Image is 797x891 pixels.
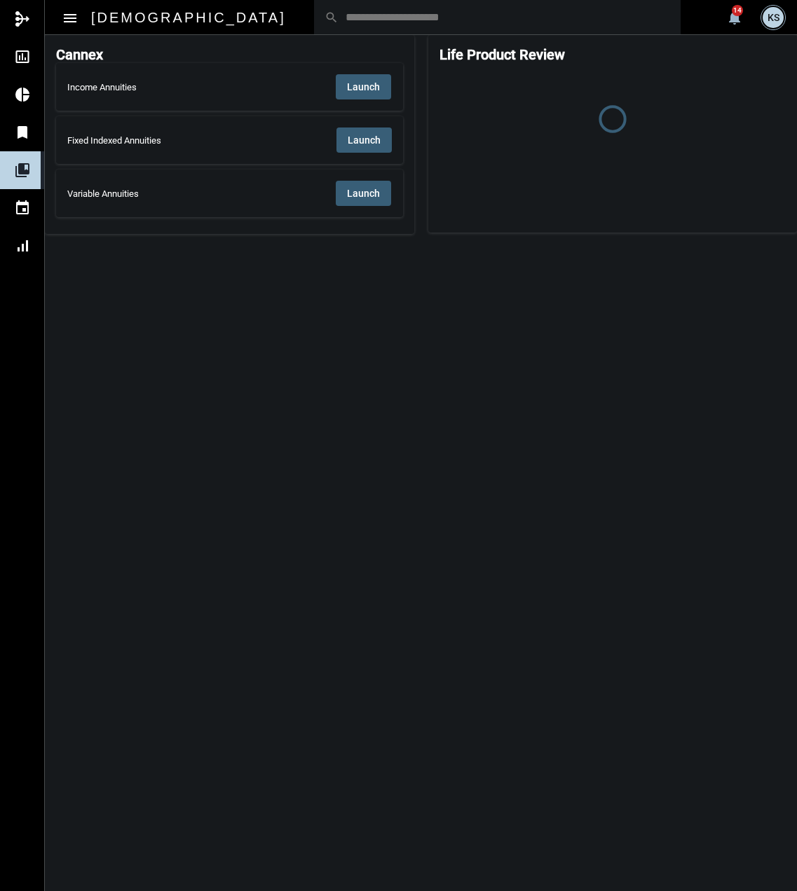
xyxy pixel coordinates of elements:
[14,162,31,179] mat-icon: collections_bookmark
[336,181,391,206] button: Launch
[14,11,31,27] mat-icon: mediation
[325,11,339,25] mat-icon: search
[347,188,380,199] span: Launch
[56,4,84,32] button: Toggle sidenav
[336,74,391,99] button: Launch
[91,6,286,29] h2: [DEMOGRAPHIC_DATA]
[336,127,392,153] button: Launch
[347,81,380,92] span: Launch
[348,134,381,146] span: Launch
[763,7,784,28] div: KS
[67,188,205,199] div: Variable Annuities
[56,46,103,63] h2: Cannex
[440,46,565,63] h2: Life Product Review
[14,237,31,254] mat-icon: signal_cellular_alt
[14,124,31,141] mat-icon: bookmark
[67,135,219,146] div: Fixed Indexed Annuities
[726,9,743,26] mat-icon: notifications
[62,10,79,27] mat-icon: Side nav toggle icon
[14,86,31,103] mat-icon: pie_chart
[14,48,31,65] mat-icon: insert_chart_outlined
[67,82,203,92] div: Income Annuities
[732,5,743,16] div: 14
[14,200,31,216] mat-icon: event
